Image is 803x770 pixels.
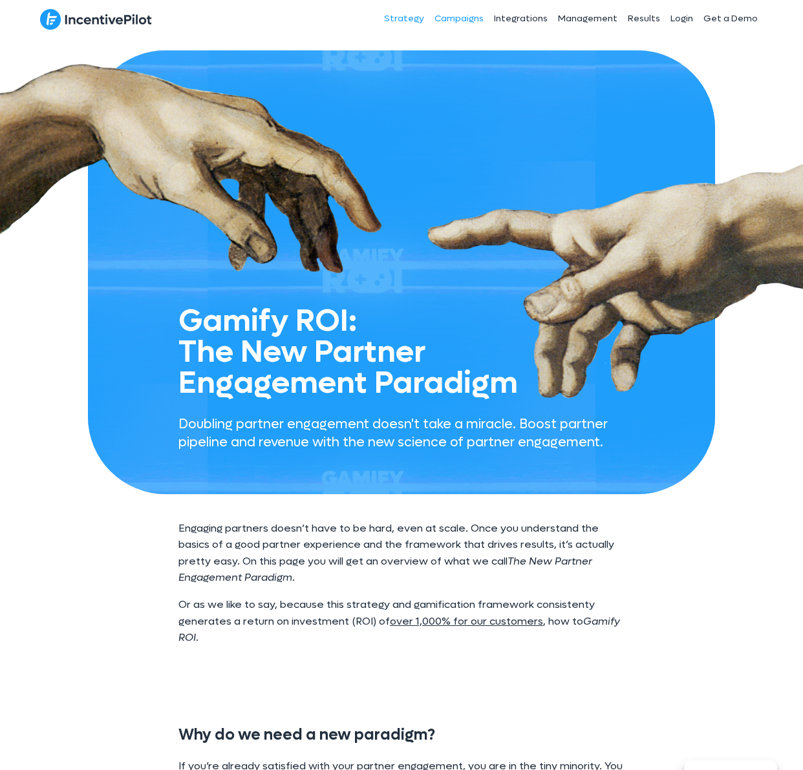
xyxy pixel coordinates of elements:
p: Doubling partner engagement doesn't take a miracle. Boost partner pipeline and revenue with the n... [178,415,625,452]
a: Strategy [379,3,429,35]
p: Or as we like to say, because this strategy and gamification framework consistenty generates a re... [178,596,625,646]
a: over 1,000% for our customers [390,614,543,628]
a: Management [553,3,623,35]
a: Results [623,3,665,35]
img: IncentivePilot [40,8,152,30]
a: Integrations [489,3,553,35]
span: Why do we need a new paradigm? [178,725,435,745]
a: Campaigns [429,3,489,35]
nav: Header Menu [291,3,763,35]
p: Engaging partners doesn’t have to be hard, even at scale. Once you understand the basics of a goo... [178,520,625,586]
a: Login [665,3,698,35]
a: Get a Demo [698,3,763,35]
